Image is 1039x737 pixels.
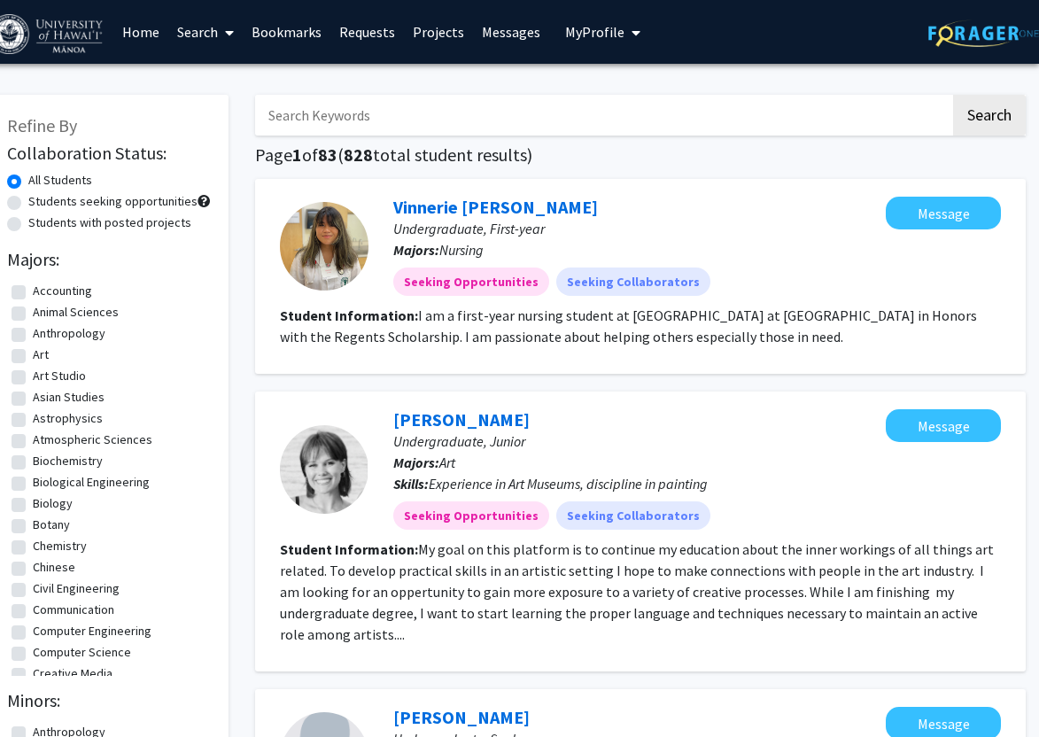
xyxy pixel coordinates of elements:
input: Search Keywords [255,95,950,136]
button: Message Vinnerie Conner [886,197,1001,229]
label: Biology [33,494,73,513]
span: 1 [292,144,302,166]
b: Student Information: [280,306,418,324]
a: [PERSON_NAME] [393,408,530,431]
a: Requests [330,1,404,63]
label: Biological Engineering [33,473,150,492]
label: Students seeking opportunities [28,192,198,211]
span: Undergraduate, Junior [393,432,525,450]
iframe: Chat [13,657,75,724]
b: Skills: [393,475,429,493]
label: Biochemistry [33,452,103,470]
b: Student Information: [280,540,418,558]
h2: Collaboration Status: [7,143,211,164]
label: Computer Science [33,643,131,662]
label: Atmospheric Sciences [33,431,152,449]
label: Art Studio [33,367,86,385]
mat-chip: Seeking Collaborators [556,501,710,530]
mat-chip: Seeking Opportunities [393,268,549,296]
label: Communication [33,601,114,619]
a: Vinnerie [PERSON_NAME] [393,196,598,218]
span: Undergraduate, First-year [393,220,545,237]
a: [PERSON_NAME] [393,706,530,728]
label: Botany [33,516,70,534]
b: Majors: [393,454,439,471]
h1: Page of ( total student results) [255,144,1026,166]
fg-read-more: I am a first-year nursing student at [GEOGRAPHIC_DATA] at [GEOGRAPHIC_DATA] in Honors with the Re... [280,306,977,345]
a: Messages [473,1,549,63]
label: Chinese [33,558,75,577]
span: 828 [344,144,373,166]
mat-chip: Seeking Collaborators [556,268,710,296]
label: Accounting [33,282,92,300]
label: Animal Sciences [33,303,119,322]
h2: Minors: [7,690,211,711]
span: 83 [318,144,337,166]
b: Majors: [393,241,439,259]
label: Computer Engineering [33,622,151,640]
a: Search [168,1,243,63]
a: Projects [404,1,473,63]
span: Art [439,454,455,471]
label: Civil Engineering [33,579,120,598]
span: Refine By [7,114,77,136]
span: Nursing [439,241,484,259]
label: Astrophysics [33,409,103,428]
img: ForagerOne Logo [928,19,1039,47]
label: Chemistry [33,537,87,555]
a: Bookmarks [243,1,330,63]
label: All Students [28,171,92,190]
label: Students with posted projects [28,213,191,232]
label: Art [33,345,49,364]
h2: Majors: [7,249,211,270]
label: Anthropology [33,324,105,343]
label: Asian Studies [33,388,105,407]
mat-chip: Seeking Opportunities [393,501,549,530]
span: My Profile [565,23,624,41]
button: Message Avery Holshosuer [886,409,1001,442]
button: Search [953,95,1026,136]
a: Home [113,1,168,63]
span: Experience in Art Museums, discipline in painting [429,475,708,493]
fg-read-more: My goal on this platform is to continue my education about the inner workings of all things art r... [280,540,994,643]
